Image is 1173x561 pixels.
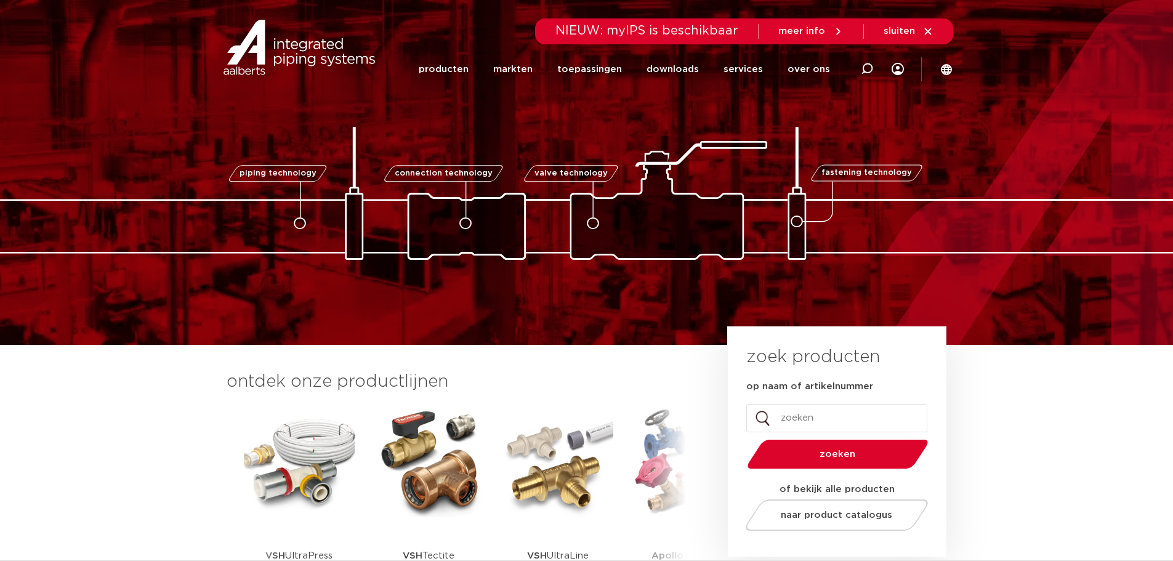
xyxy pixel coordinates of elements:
[788,44,830,94] a: over ons
[419,44,830,94] nav: Menu
[746,381,873,393] label: op naam of artikelnummer
[779,450,897,459] span: zoeken
[651,551,683,560] strong: Apollo
[240,169,316,177] span: piping technology
[555,25,738,37] span: NIEUW: myIPS is beschikbaar
[780,485,895,494] strong: of bekijk alle producten
[527,551,547,560] strong: VSH
[265,551,285,560] strong: VSH
[227,369,686,394] h3: ontdek onze productlijnen
[884,26,933,37] a: sluiten
[724,44,763,94] a: services
[746,404,927,432] input: zoeken
[493,44,533,94] a: markten
[403,551,422,560] strong: VSH
[742,499,931,531] a: naar product catalogus
[557,44,622,94] a: toepassingen
[742,438,933,470] button: zoeken
[821,169,912,177] span: fastening technology
[781,511,892,520] span: naar product catalogus
[892,44,904,94] div: my IPS
[884,26,915,36] span: sluiten
[778,26,844,37] a: meer info
[419,44,469,94] a: producten
[778,26,825,36] span: meer info
[647,44,699,94] a: downloads
[534,169,608,177] span: valve technology
[746,345,880,369] h3: zoek producten
[394,169,492,177] span: connection technology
